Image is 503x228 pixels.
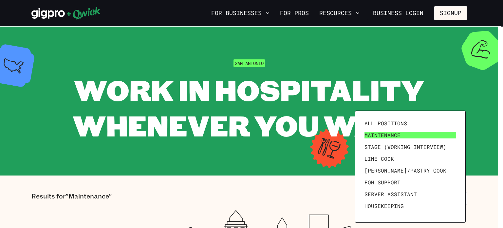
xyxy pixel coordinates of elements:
[364,132,401,138] span: Maintenance
[364,191,417,197] span: Server Assistant
[364,179,401,186] span: FOH Support
[364,215,394,221] span: Prep Cook
[364,144,446,150] span: Stage (working interview)
[364,167,446,174] span: [PERSON_NAME]/Pastry Cook
[362,117,459,216] ul: Filter by position
[364,120,407,127] span: All Positions
[364,155,394,162] span: Line Cook
[364,203,404,209] span: Housekeeping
